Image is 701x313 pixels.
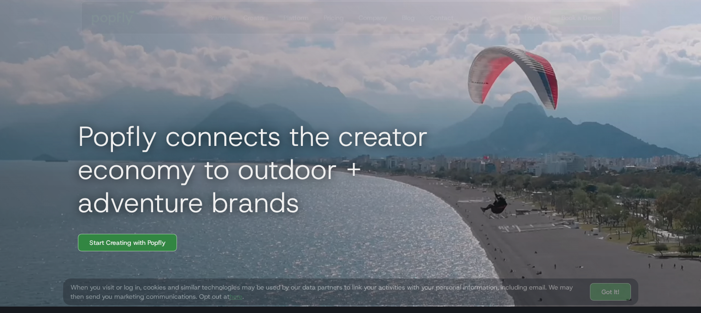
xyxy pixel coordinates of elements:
a: Pricing [319,1,347,34]
a: Brands [204,1,232,34]
div: Creators [243,13,268,22]
div: Contact [429,13,453,22]
a: Login [521,13,544,22]
div: When you visit or log in, cookies and similar technologies may be used by our data partners to li... [71,283,583,301]
a: home [85,4,145,31]
a: Start Creating with Popfly [78,234,177,251]
a: Blog [398,1,418,34]
div: Blog [401,13,414,22]
div: Pricing [323,13,343,22]
div: Login [524,13,541,22]
a: here [230,292,242,301]
a: Contact [425,1,457,34]
a: Got It! [590,283,631,301]
a: Platform [279,1,312,34]
div: Brands [208,13,228,22]
a: Creators [239,1,272,34]
a: Book a Demo [550,9,613,26]
h1: Popfly connects the creator economy to outdoor + adventure brands [71,120,485,219]
div: Platform [283,13,308,22]
div: Company [358,13,387,22]
a: Company [354,1,390,34]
